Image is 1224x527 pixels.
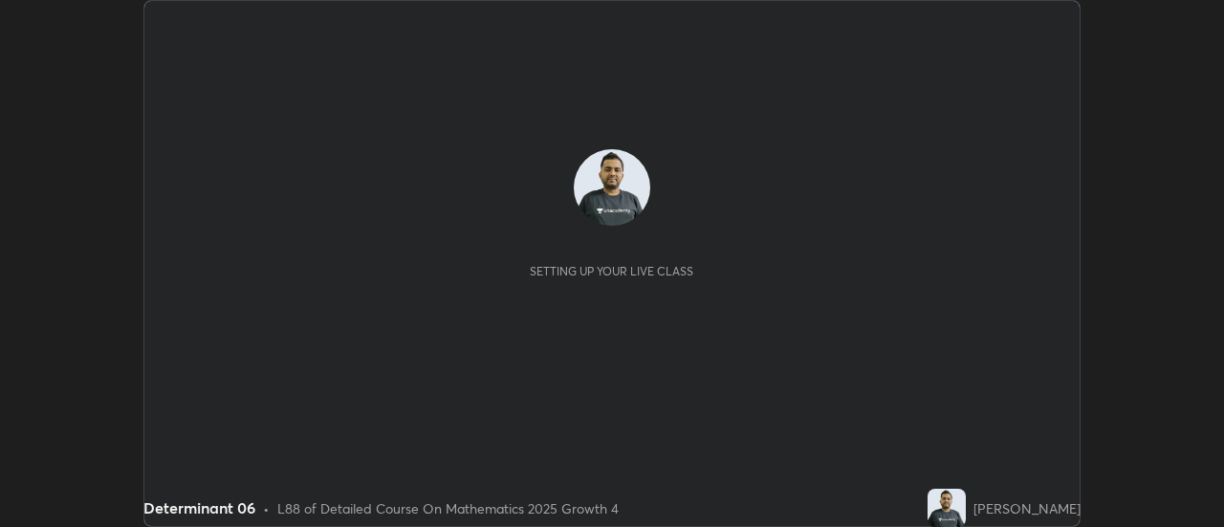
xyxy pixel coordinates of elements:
[574,149,650,226] img: f292c3bc2352430695c83c150198b183.jpg
[928,489,966,527] img: f292c3bc2352430695c83c150198b183.jpg
[973,498,1081,518] div: [PERSON_NAME]
[277,498,619,518] div: L88 of Detailed Course On Mathematics 2025 Growth 4
[530,264,693,278] div: Setting up your live class
[143,496,255,519] div: Determinant 06
[263,498,270,518] div: •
